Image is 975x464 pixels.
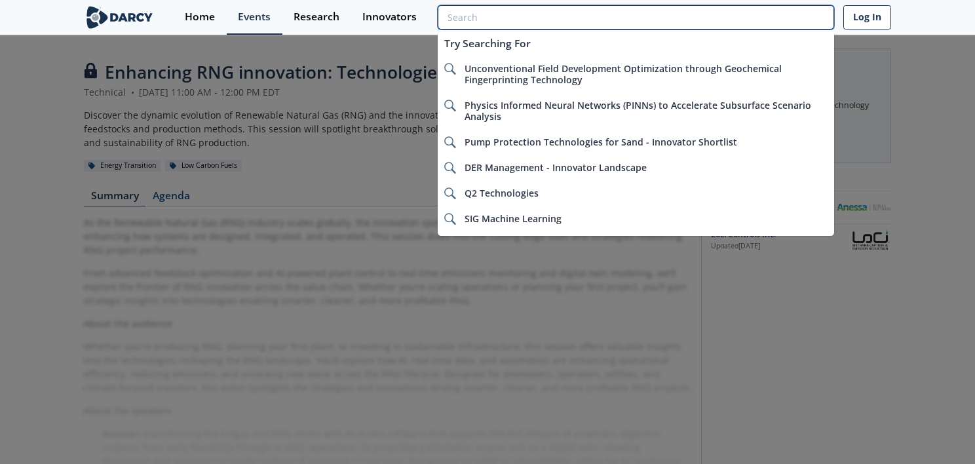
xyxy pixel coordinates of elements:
[362,12,417,22] div: Innovators
[465,161,647,174] span: DER Management - Innovator Landscape
[294,12,339,22] div: Research
[465,99,811,123] span: Physics Informed Neural Networks (PINNs) to Accelerate Subsurface Scenario Analysis
[465,187,539,199] span: Q2 Technologies
[185,12,215,22] div: Home
[444,213,456,225] img: icon
[465,136,737,148] span: Pump Protection Technologies for Sand - Innovator Shortlist
[444,136,456,148] img: icon
[438,5,834,29] input: Advanced Search
[465,62,782,87] span: Unconventional Field Development Optimization through Geochemical Fingerprinting Technology
[843,5,891,29] a: Log In
[238,12,271,22] div: Events
[444,162,456,174] img: icon
[84,6,155,29] img: logo-wide.svg
[444,63,456,75] img: icon
[465,212,562,225] span: SIG Machine Learning
[438,31,834,56] div: Try Searching For
[444,100,456,111] img: icon
[444,187,456,199] img: icon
